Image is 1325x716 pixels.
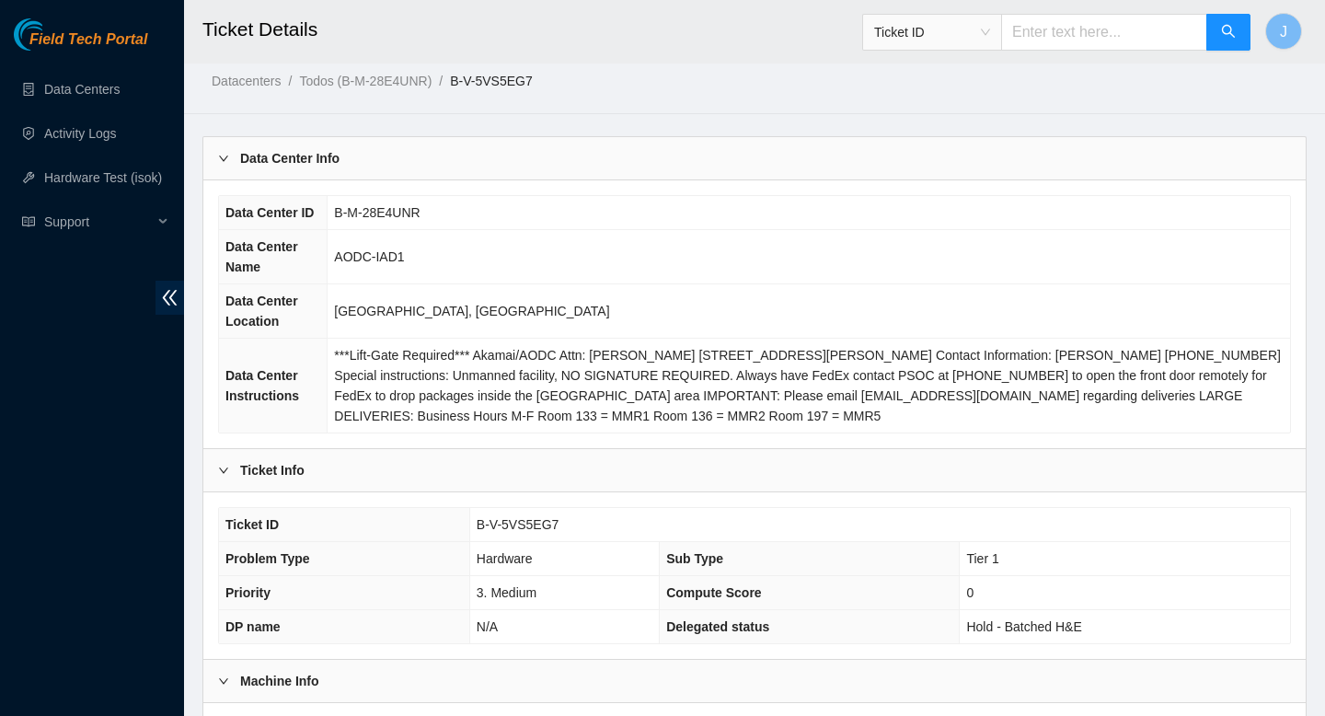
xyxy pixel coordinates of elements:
a: Todos (B-M-28E4UNR) [299,74,432,88]
span: N/A [477,619,498,634]
span: Tier 1 [966,551,998,566]
span: Problem Type [225,551,310,566]
span: Ticket ID [225,517,279,532]
span: Delegated status [666,619,769,634]
button: search [1206,14,1250,51]
b: Ticket Info [240,460,305,480]
span: ***Lift-Gate Required*** Akamai/AODC Attn: [PERSON_NAME] [STREET_ADDRESS][PERSON_NAME] Contact In... [334,348,1281,423]
span: / [288,74,292,88]
span: Sub Type [666,551,723,566]
div: Data Center Info [203,137,1306,179]
span: B-M-28E4UNR [334,205,420,220]
span: / [439,74,443,88]
span: [GEOGRAPHIC_DATA], [GEOGRAPHIC_DATA] [334,304,609,318]
div: Machine Info [203,660,1306,702]
span: Field Tech Portal [29,31,147,49]
a: Activity Logs [44,126,117,141]
b: Data Center Info [240,148,340,168]
a: Datacenters [212,74,281,88]
span: Compute Score [666,585,761,600]
span: 3. Medium [477,585,536,600]
span: search [1221,24,1236,41]
span: right [218,676,229,687]
span: Data Center ID [225,205,314,220]
a: Data Centers [44,82,120,97]
span: Priority [225,585,271,600]
span: Hold - Batched H&E [966,619,1081,634]
span: Data Center Instructions [225,368,299,403]
span: 0 [966,585,974,600]
input: Enter text here... [1001,14,1207,51]
button: J [1265,13,1302,50]
span: J [1280,20,1287,43]
span: Support [44,203,153,240]
span: right [218,465,229,476]
span: right [218,153,229,164]
span: Data Center Name [225,239,298,274]
span: double-left [156,281,184,315]
span: read [22,215,35,228]
a: B-V-5VS5EG7 [450,74,533,88]
b: Machine Info [240,671,319,691]
a: Hardware Test (isok) [44,170,162,185]
div: Ticket Info [203,449,1306,491]
span: B-V-5VS5EG7 [477,517,559,532]
a: Akamai TechnologiesField Tech Portal [14,33,147,57]
span: Hardware [477,551,533,566]
span: Ticket ID [874,18,990,46]
span: DP name [225,619,281,634]
span: Data Center Location [225,294,298,329]
span: AODC-IAD1 [334,249,404,264]
img: Akamai Technologies [14,18,93,51]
